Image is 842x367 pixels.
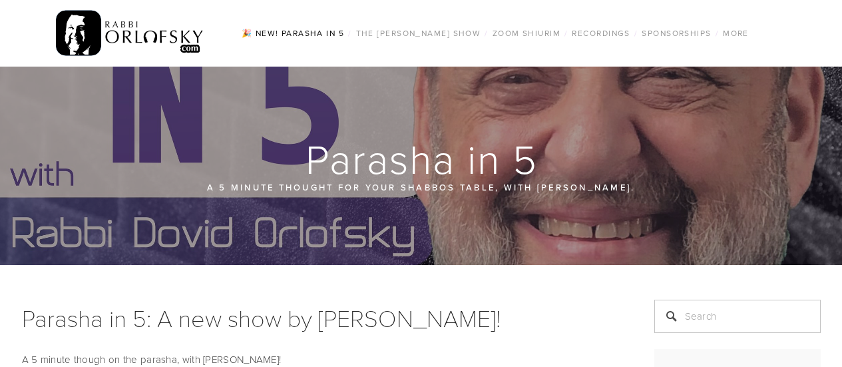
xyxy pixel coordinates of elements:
[22,137,822,180] h1: Parasha in 5
[238,25,348,42] a: 🎉 NEW! Parasha in 5
[634,27,638,39] span: /
[489,25,564,42] a: Zoom Shiurim
[102,180,741,194] p: A 5 minute thought for your Shabbos table, with [PERSON_NAME].
[352,25,485,42] a: The [PERSON_NAME] Show
[716,27,719,39] span: /
[22,300,621,336] h1: Parasha in 5: A new show by [PERSON_NAME]!
[56,7,204,59] img: RabbiOrlofsky.com
[564,27,568,39] span: /
[654,300,821,333] input: Search
[568,25,634,42] a: Recordings
[638,25,715,42] a: Sponsorships
[485,27,488,39] span: /
[348,27,351,39] span: /
[719,25,753,42] a: More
